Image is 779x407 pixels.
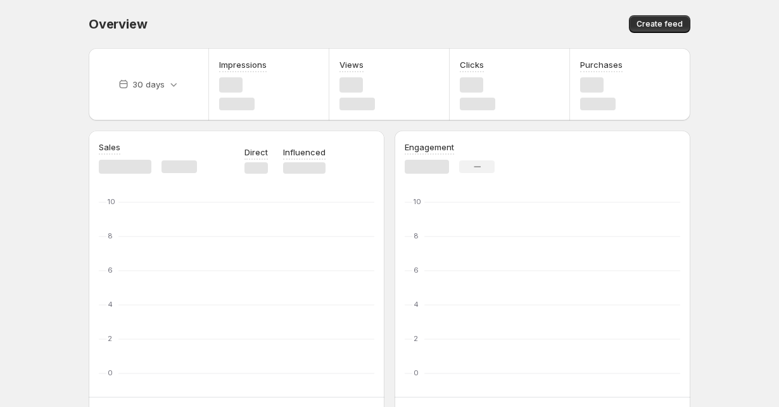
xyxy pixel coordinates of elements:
p: 30 days [132,78,165,91]
text: 2 [414,334,418,343]
text: 6 [414,266,419,275]
button: Create feed [629,15,690,33]
span: Create feed [636,19,683,29]
text: 6 [108,266,113,275]
p: Influenced [283,146,326,158]
h3: Engagement [405,141,454,153]
span: Overview [89,16,147,32]
text: 10 [108,197,115,206]
text: 0 [414,368,419,377]
text: 4 [108,300,113,309]
h3: Purchases [580,58,623,71]
p: Direct [244,146,268,158]
text: 10 [414,197,421,206]
h3: Sales [99,141,120,153]
h3: Impressions [219,58,267,71]
text: 2 [108,334,112,343]
text: 8 [414,231,419,240]
h3: Views [339,58,364,71]
text: 0 [108,368,113,377]
text: 4 [414,300,419,309]
text: 8 [108,231,113,240]
h3: Clicks [460,58,484,71]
